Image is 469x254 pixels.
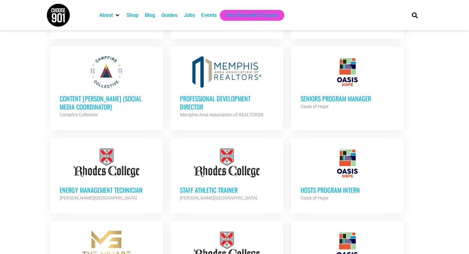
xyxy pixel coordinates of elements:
a: Energy Management Technician [PERSON_NAME][GEOGRAPHIC_DATA] [50,138,163,211]
a: Seniors Program Manager Oasis of Hope [291,47,404,120]
strong: [PERSON_NAME][GEOGRAPHIC_DATA] [60,195,137,200]
a: Events [201,11,217,19]
a: Blog [145,11,155,19]
a: Guides [161,11,177,19]
div: Search [410,10,420,20]
a: Professional Development Director Memphis Area Association of REALTORS® [170,47,283,128]
a: HOSTS Program Intern Oasis of Hope [291,138,404,211]
h3: HOSTS Program Intern [301,186,394,194]
div: About [96,10,123,21]
h3: Energy Management Technician [60,186,153,194]
a: About [99,11,113,19]
h3: Professional Development Director [180,94,274,111]
nav: Main nav [96,10,401,21]
a: Content [PERSON_NAME] (Social Media Coordinator) Campfire Collective [50,47,163,128]
h3: Content [PERSON_NAME] (Social Media Coordinator) [60,94,153,111]
a: Jobs [184,11,195,19]
strong: Oasis of Hope [301,104,328,109]
h3: Staff Athletic Trainer [180,186,274,194]
strong: [PERSON_NAME][GEOGRAPHIC_DATA] [180,195,257,200]
strong: Memphis Area Association of REALTORS® [180,112,264,117]
a: Shop [127,11,138,19]
strong: Oasis of Hope [301,195,328,200]
a: Staff Athletic Trainer [PERSON_NAME][GEOGRAPHIC_DATA] [170,138,283,211]
strong: Campfire Collective [60,112,98,117]
a: Get Choose901 Emails [226,11,278,19]
h3: Seniors Program Manager [301,94,394,103]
